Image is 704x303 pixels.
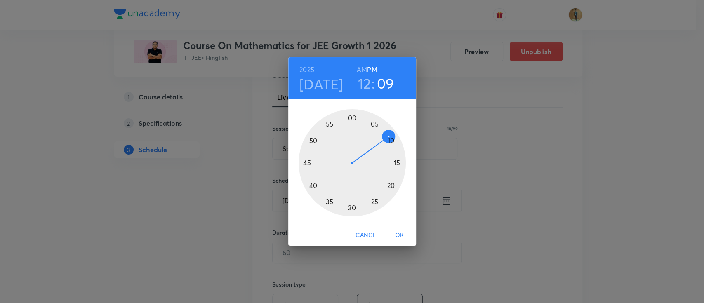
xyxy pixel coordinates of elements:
[299,75,343,93] button: [DATE]
[386,228,413,243] button: OK
[372,75,375,92] h3: :
[367,64,377,75] button: PM
[299,64,314,75] button: 2025
[390,230,410,240] span: OK
[357,64,367,75] button: AM
[352,228,383,243] button: Cancel
[356,230,379,240] span: Cancel
[377,75,394,92] button: 09
[358,75,371,92] button: 12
